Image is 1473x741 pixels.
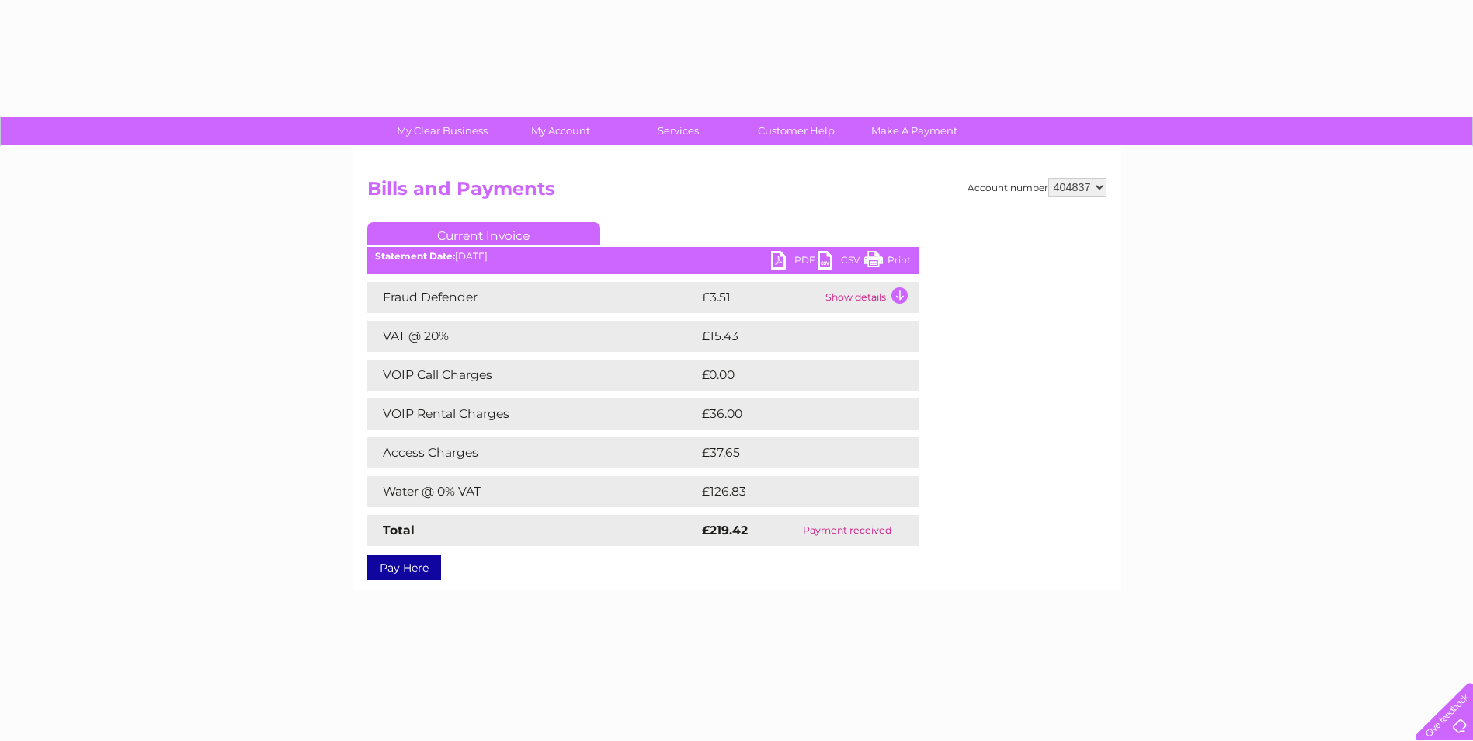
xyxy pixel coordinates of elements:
td: Payment received [776,515,918,546]
strong: Total [383,523,415,537]
a: CSV [818,251,864,273]
td: Water @ 0% VAT [367,476,698,507]
a: Print [864,251,911,273]
strong: £219.42 [702,523,748,537]
a: My Clear Business [378,117,506,145]
td: £37.65 [698,437,887,468]
td: £0.00 [698,360,883,391]
td: £3.51 [698,282,822,313]
td: £15.43 [698,321,886,352]
td: VAT @ 20% [367,321,698,352]
td: £36.00 [698,398,888,430]
h2: Bills and Payments [367,178,1106,207]
td: Access Charges [367,437,698,468]
td: Fraud Defender [367,282,698,313]
a: My Account [496,117,624,145]
a: Pay Here [367,555,441,580]
a: Customer Help [732,117,860,145]
a: PDF [771,251,818,273]
div: [DATE] [367,251,919,262]
b: Statement Date: [375,250,455,262]
a: Make A Payment [850,117,978,145]
a: Current Invoice [367,222,600,245]
a: Services [614,117,742,145]
td: £126.83 [698,476,890,507]
div: Account number [968,178,1106,197]
td: Show details [822,282,919,313]
td: VOIP Call Charges [367,360,698,391]
td: VOIP Rental Charges [367,398,698,430]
